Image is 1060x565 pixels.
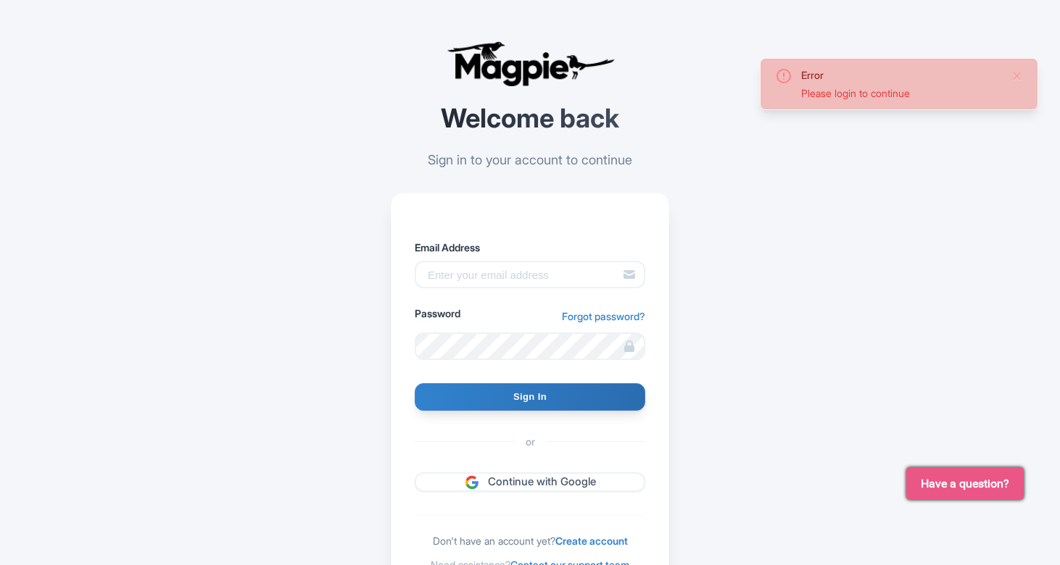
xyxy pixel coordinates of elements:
input: Sign In [415,383,645,411]
a: Forgot password? [562,309,645,324]
input: Enter your email address [415,261,645,288]
button: Have a question? [906,467,1024,500]
button: Close [1011,67,1023,85]
img: logo-ab69f6fb50320c5b225c76a69d11143b.png [443,41,617,87]
div: Please login to continue [801,85,1000,101]
div: Error [801,67,1000,83]
div: Don't have an account yet? [415,533,645,548]
span: Have a question? [921,475,1009,493]
a: Continue with Google [415,472,645,492]
label: Email Address [415,240,645,255]
p: Sign in to your account to continue [391,150,669,169]
span: or [514,434,547,449]
a: Create account [555,535,628,547]
label: Password [415,306,460,321]
h2: Welcome back [391,104,669,133]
